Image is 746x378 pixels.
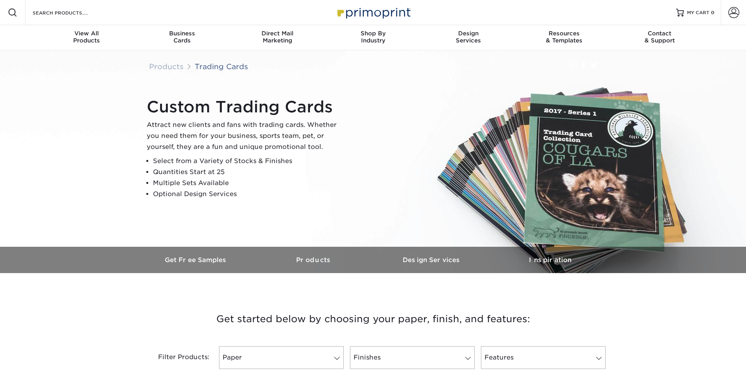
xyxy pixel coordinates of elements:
[334,4,413,21] img: Primoprint
[421,30,516,44] div: Services
[516,25,612,50] a: Resources& Templates
[195,62,248,71] a: Trading Cards
[143,301,603,337] h3: Get started below by choosing your paper, finish, and features:
[255,256,373,264] h3: Products
[137,346,216,369] div: Filter Products:
[147,97,343,116] h1: Custom Trading Cards
[421,30,516,37] span: Design
[325,30,421,37] span: Shop By
[711,10,715,15] span: 0
[149,62,184,71] a: Products
[147,119,343,152] p: Attract new clients and fans with trading cards. Whether you need them for your business, sports ...
[39,25,134,50] a: View AllProducts
[687,9,709,16] span: MY CART
[153,156,343,167] li: Select from a Variety of Stocks & Finishes
[137,247,255,273] a: Get Free Samples
[612,30,707,44] div: & Support
[153,189,343,200] li: Optional Design Services
[134,25,230,50] a: BusinessCards
[230,30,325,37] span: Direct Mail
[350,346,475,369] a: Finishes
[230,30,325,44] div: Marketing
[137,256,255,264] h3: Get Free Samples
[612,30,707,37] span: Contact
[134,30,230,44] div: Cards
[481,346,606,369] a: Features
[491,256,609,264] h3: Inspiration
[516,30,612,37] span: Resources
[325,30,421,44] div: Industry
[153,167,343,178] li: Quantities Start at 25
[153,178,343,189] li: Multiple Sets Available
[134,30,230,37] span: Business
[32,8,109,17] input: SEARCH PRODUCTS.....
[255,247,373,273] a: Products
[219,346,344,369] a: Paper
[491,247,609,273] a: Inspiration
[39,30,134,44] div: Products
[612,25,707,50] a: Contact& Support
[421,25,516,50] a: DesignServices
[325,25,421,50] a: Shop ByIndustry
[39,30,134,37] span: View All
[373,256,491,264] h3: Design Services
[373,247,491,273] a: Design Services
[230,25,325,50] a: Direct MailMarketing
[516,30,612,44] div: & Templates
